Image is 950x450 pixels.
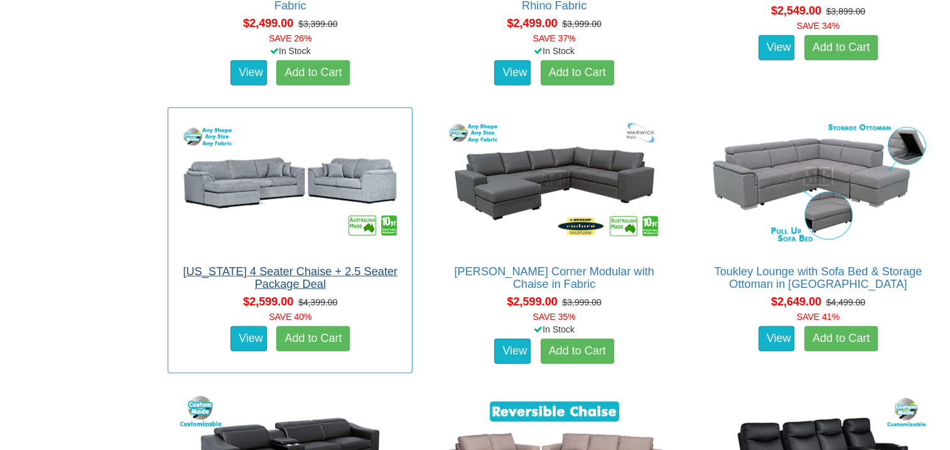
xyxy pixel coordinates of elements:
[243,295,293,308] span: $2,599.00
[705,114,931,253] img: Toukley Lounge with Sofa Bed & Storage Ottoman in Fabric
[276,60,350,85] a: Add to Cart
[758,35,795,60] a: View
[507,17,557,30] span: $2,499.00
[230,326,267,351] a: View
[177,114,403,253] img: Texas 4 Seater Chaise + 2.5 Seater Package Deal
[429,323,679,336] div: In Stock
[715,265,922,290] a: Toukley Lounge with Sofa Bed & Storage Ottoman in [GEOGRAPHIC_DATA]
[804,326,878,351] a: Add to Cart
[797,21,839,31] font: SAVE 34%
[562,19,601,29] del: $3,999.00
[183,265,398,290] a: [US_STATE] 4 Seater Chaise + 2.5 Seater Package Deal
[797,312,839,322] font: SAVE 41%
[507,295,557,308] span: $2,599.00
[771,295,821,308] span: $2,649.00
[276,326,350,351] a: Add to Cart
[771,4,821,17] span: $2,549.00
[269,33,311,43] font: SAVE 26%
[429,45,679,57] div: In Stock
[532,33,575,43] font: SAVE 37%
[826,6,865,16] del: $3,899.00
[165,45,415,57] div: In Stock
[454,265,654,290] a: [PERSON_NAME] Corner Modular with Chaise in Fabric
[269,312,311,322] font: SAVE 40%
[758,326,795,351] a: View
[826,297,865,307] del: $4,499.00
[494,339,531,364] a: View
[532,312,575,322] font: SAVE 35%
[562,297,601,307] del: $3,999.00
[494,60,531,85] a: View
[804,35,878,60] a: Add to Cart
[441,114,667,253] img: Morton Corner Modular with Chaise in Fabric
[541,60,614,85] a: Add to Cart
[541,339,614,364] a: Add to Cart
[298,19,337,29] del: $3,399.00
[230,60,267,85] a: View
[243,17,293,30] span: $2,499.00
[298,297,337,307] del: $4,399.00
